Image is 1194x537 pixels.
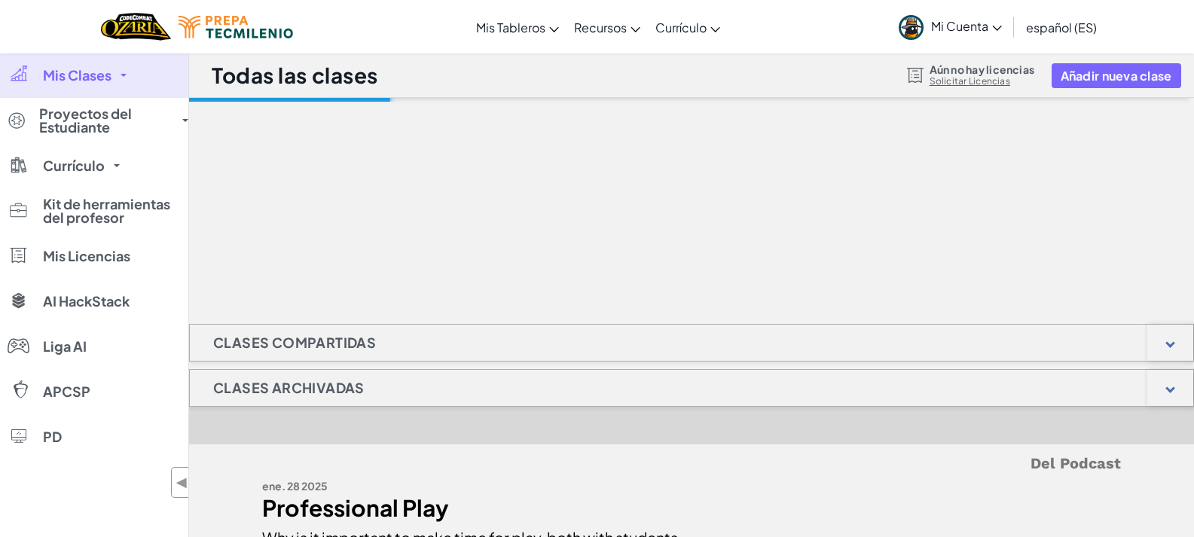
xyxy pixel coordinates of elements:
[891,3,1009,50] a: Mi Cuenta
[190,369,388,407] h1: Clases archivadas
[476,20,545,35] span: Mis Tableros
[931,18,1002,34] span: Mi Cuenta
[469,7,566,47] a: Mis Tableros
[1026,20,1097,35] span: español (ES)
[43,340,87,353] span: Liga AI
[43,69,111,82] span: Mis Clases
[43,159,105,172] span: Currículo
[43,294,130,308] span: AI HackStack
[648,7,728,47] a: Currículo
[101,11,171,42] img: Home
[101,11,171,42] a: Ozaria by CodeCombat logo
[566,7,648,47] a: Recursos
[179,16,293,38] img: Tecmilenio logo
[899,15,924,40] img: avatar
[190,324,399,362] h1: Clases Compartidas
[39,107,173,134] span: Proyectos del Estudiante
[930,75,1035,87] a: Solicitar Licencias
[1018,7,1104,47] a: español (ES)
[262,475,680,497] div: ene. 28 2025
[930,63,1035,75] span: Aún no hay licencias
[655,20,707,35] span: Currículo
[43,249,130,263] span: Mis Licencias
[212,61,378,90] h1: Todas las clases
[262,452,1121,475] h5: Del Podcast
[1052,63,1181,88] button: Añadir nueva clase
[43,197,179,224] span: Kit de herramientas del profesor
[574,20,627,35] span: Recursos
[262,497,680,519] div: Professional Play
[176,471,188,493] span: ◀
